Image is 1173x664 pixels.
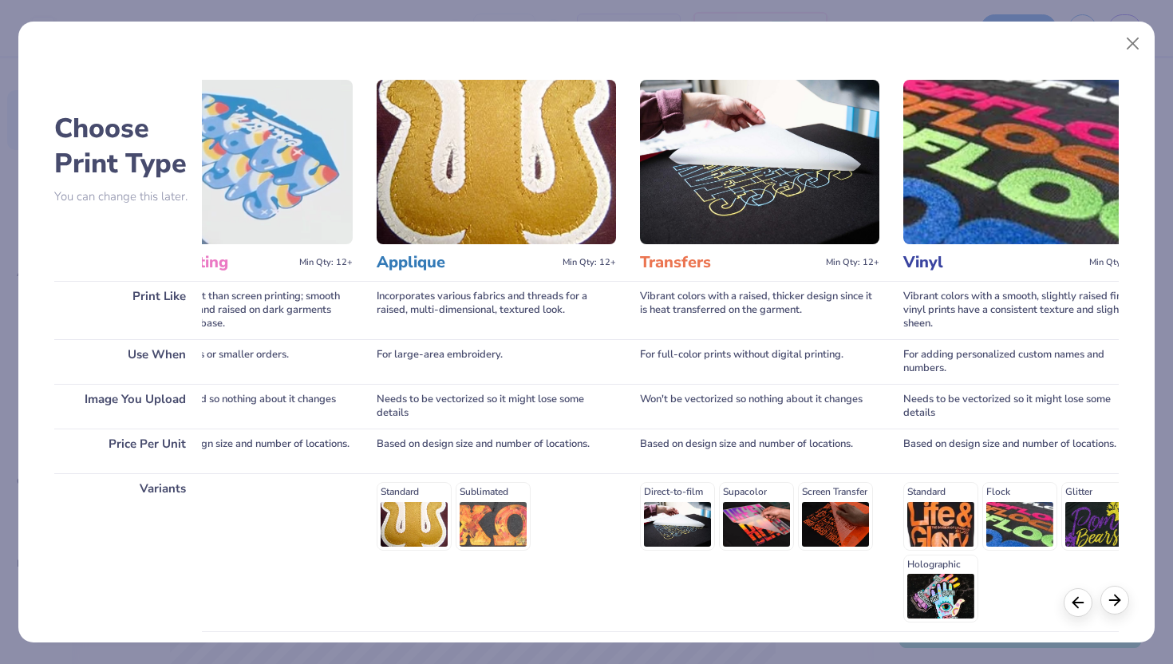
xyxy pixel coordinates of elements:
div: Needs to be vectorized so it might lose some details [903,384,1143,429]
div: Inks are less vibrant than screen printing; smooth on light garments and raised on dark garments ... [113,281,353,339]
h3: Digital Printing [113,252,293,273]
div: Won't be vectorized so nothing about it changes [640,384,879,429]
img: Digital Printing [113,80,353,244]
div: Based on design size and number of locations. [377,429,616,473]
h3: Transfers [640,252,820,273]
div: Use When [54,339,202,384]
div: For large-area embroidery. [377,339,616,384]
div: Incorporates various fabrics and threads for a raised, multi-dimensional, textured look. [377,281,616,339]
span: Min Qty: 12+ [299,257,353,268]
div: For full-color prints or smaller orders. [113,339,353,384]
div: Won't be vectorized so nothing about it changes [113,384,353,429]
span: Min Qty: 12+ [563,257,616,268]
p: You can change this later. [54,190,202,204]
img: Transfers [640,80,879,244]
h3: Applique [377,252,556,273]
div: Cost based on design size and number of locations. [113,429,353,473]
img: Applique [377,80,616,244]
h3: Vinyl [903,252,1083,273]
div: Based on design size and number of locations. [903,429,1143,473]
div: Vibrant colors with a smooth, slightly raised finish; vinyl prints have a consistent texture and ... [903,281,1143,339]
span: Min Qty: 12+ [1089,257,1143,268]
div: Needs to be vectorized so it might lose some details [377,384,616,429]
div: For full-color prints without digital printing. [640,339,879,384]
div: Price Per Unit [54,429,202,473]
div: Vibrant colors with a raised, thicker design since it is heat transferred on the garment. [640,281,879,339]
div: Based on design size and number of locations. [640,429,879,473]
span: Min Qty: 12+ [826,257,879,268]
div: Print Like [54,281,202,339]
button: Close [1118,29,1148,59]
img: Vinyl [903,80,1143,244]
h2: Choose Print Type [54,111,202,181]
div: Image You Upload [54,384,202,429]
div: Variants [54,473,202,631]
div: For adding personalized custom names and numbers. [903,339,1143,384]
